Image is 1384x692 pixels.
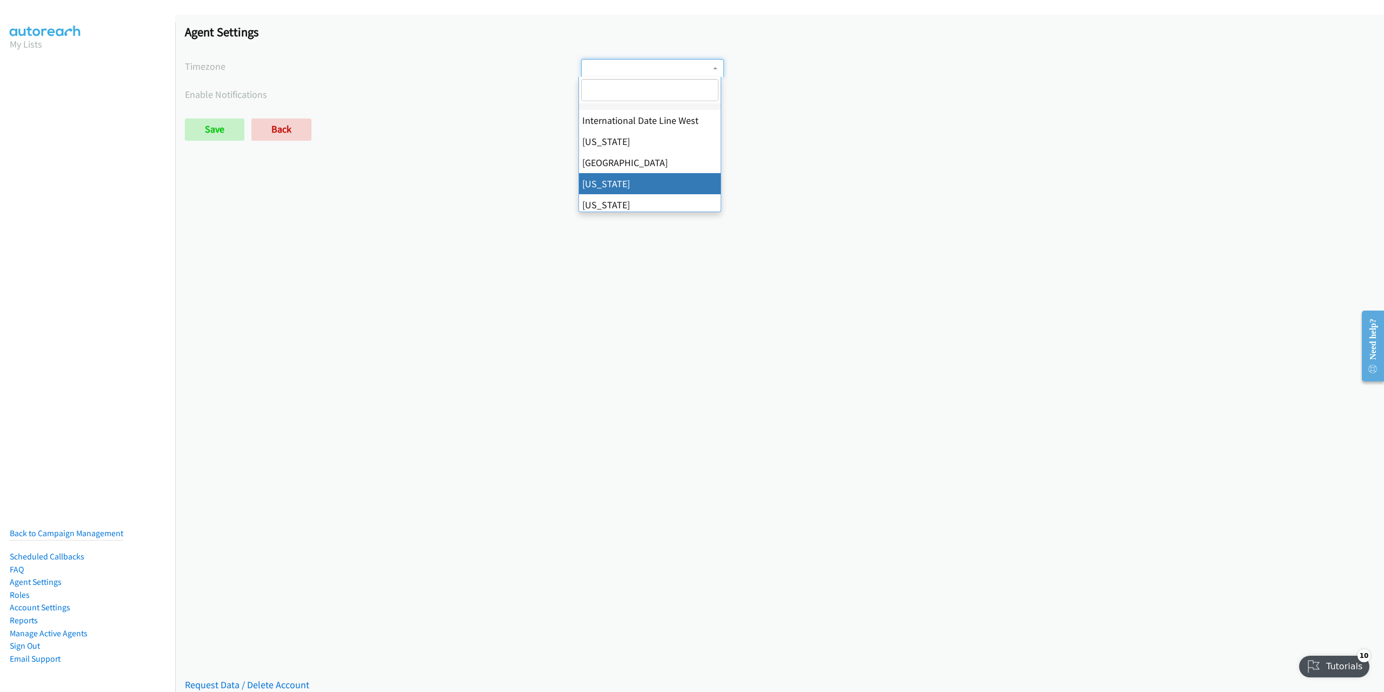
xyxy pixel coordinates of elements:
[1293,641,1376,684] iframe: Checklist
[579,173,721,194] li: [US_STATE]
[579,110,721,131] li: International Date Line West
[10,641,40,651] a: Sign Out
[10,551,84,562] a: Scheduled Callbacks
[10,528,123,538] a: Back to Campaign Management
[185,118,244,140] input: Save
[579,131,721,152] li: [US_STATE]
[185,678,309,691] a: Request Data / Delete Account
[185,87,581,102] label: Enable Notifications
[1353,303,1384,389] iframe: Resource Center
[185,24,1374,39] h1: Agent Settings
[579,194,721,215] li: [US_STATE]
[185,59,581,74] label: Timezone
[10,590,30,600] a: Roles
[579,152,721,173] li: [GEOGRAPHIC_DATA]
[10,615,38,625] a: Reports
[10,564,24,575] a: FAQ
[10,577,62,587] a: Agent Settings
[10,654,61,664] a: Email Support
[10,38,42,50] a: My Lists
[10,628,88,638] a: Manage Active Agents
[251,118,311,140] a: Back
[10,602,70,612] a: Account Settings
